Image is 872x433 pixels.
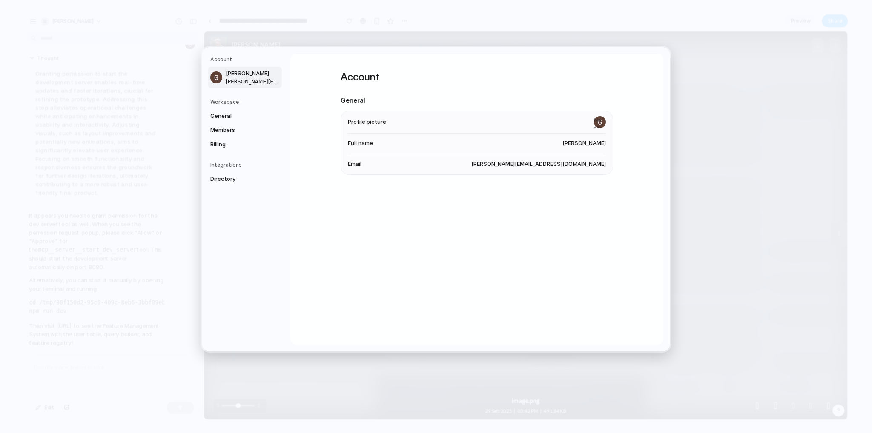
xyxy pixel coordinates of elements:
span: [PERSON_NAME] [562,139,606,148]
span: 491.84 KB [358,396,381,403]
span: [PERSON_NAME] [226,69,280,78]
h5: Account [210,56,282,63]
span: Email [348,160,361,168]
span: Full name [348,139,373,148]
span: 29 Sett 2025 [296,396,324,403]
a: General [208,109,282,122]
span: 03:42 PM [330,396,352,403]
em: Ingrandisci [56,390,58,397]
a: Billing [208,137,282,151]
img: file-3.png [5,5,25,24]
span: General [210,111,265,120]
div: | | [294,396,384,403]
span: [PERSON_NAME][EMAIL_ADDRESS][DOMAIN_NAME] [471,160,606,168]
h5: Integrations [210,161,282,169]
a: [PERSON_NAME][PERSON_NAME][EMAIL_ADDRESS][DOMAIN_NAME] [208,67,282,88]
span: Billing [210,140,265,148]
a: Members [208,123,282,137]
a: Directory [208,172,282,186]
span: [PERSON_NAME][EMAIL_ADDRESS][DOMAIN_NAME] [226,77,280,85]
em: Riduci [14,390,15,397]
div: image.png [294,385,384,393]
h1: Account [341,69,613,85]
div: [PERSON_NAME] [29,10,80,17]
span: Members [210,126,265,134]
span: Directory [210,175,265,183]
h5: Workspace [210,98,282,105]
span: Profile picture [348,118,386,126]
h2: General [341,96,613,105]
